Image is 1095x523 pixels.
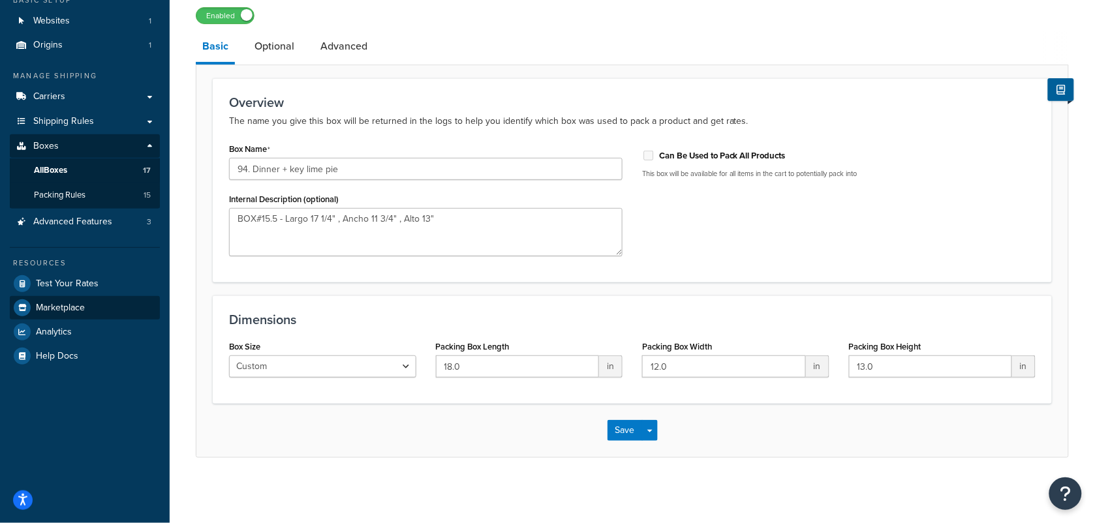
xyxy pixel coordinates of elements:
span: in [806,355,829,378]
li: Boxes [10,134,160,209]
a: AllBoxes17 [10,158,160,183]
label: Can Be Used to Pack All Products [659,150,786,162]
li: Advanced Features [10,210,160,234]
button: Show Help Docs [1048,78,1074,101]
a: Marketplace [10,296,160,320]
input: This option can't be selected because the box is assigned to a dimensional rule [642,151,655,160]
a: Shipping Rules [10,110,160,134]
h3: Dimensions [229,312,1036,327]
h3: Overview [229,95,1036,110]
a: Websites1 [10,9,160,33]
a: Advanced [314,31,374,62]
a: Test Your Rates [10,272,160,295]
span: Boxes [33,141,59,152]
button: Open Resource Center [1049,477,1082,510]
a: Origins1 [10,33,160,57]
li: Origins [10,33,160,57]
a: Carriers [10,85,160,109]
a: Basic [196,31,235,65]
label: Box Size [229,342,260,351]
span: Help Docs [36,351,78,362]
p: The name you give this box will be returned in the logs to help you identify which box was used t... [229,113,1036,129]
a: Advanced Features3 [10,210,160,234]
label: Packing Box Length [436,342,510,351]
span: 17 [143,165,151,176]
span: 1 [149,40,151,51]
div: Manage Shipping [10,70,160,82]
a: Help Docs [10,344,160,368]
span: Advanced Features [33,217,112,228]
span: in [1012,355,1036,378]
label: Enabled [196,8,254,23]
span: Marketplace [36,303,85,314]
p: This box will be available for all items in the cart to potentially pack into [642,169,1036,179]
span: Websites [33,16,70,27]
textarea: BOX#15.5 - Largo 17 1/4" , Ancho 11 3/4" , Alto 13" [229,208,623,256]
span: 3 [147,217,151,228]
label: Box Name [229,144,270,155]
button: Save [608,420,643,441]
label: Internal Description (optional) [229,194,339,204]
a: Packing Rules15 [10,183,160,207]
span: Test Your Rates [36,278,99,290]
span: 15 [144,190,151,201]
span: All Boxes [34,165,67,176]
span: Packing Rules [34,190,85,201]
span: Carriers [33,91,65,102]
div: Resources [10,258,160,269]
span: Origins [33,40,63,51]
span: Analytics [36,327,72,338]
a: Boxes [10,134,160,158]
li: Packing Rules [10,183,160,207]
span: Shipping Rules [33,116,94,127]
a: Analytics [10,320,160,344]
label: Packing Box Width [642,342,712,351]
li: Websites [10,9,160,33]
a: Optional [248,31,301,62]
span: in [599,355,623,378]
span: 1 [149,16,151,27]
label: Packing Box Height [849,342,921,351]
